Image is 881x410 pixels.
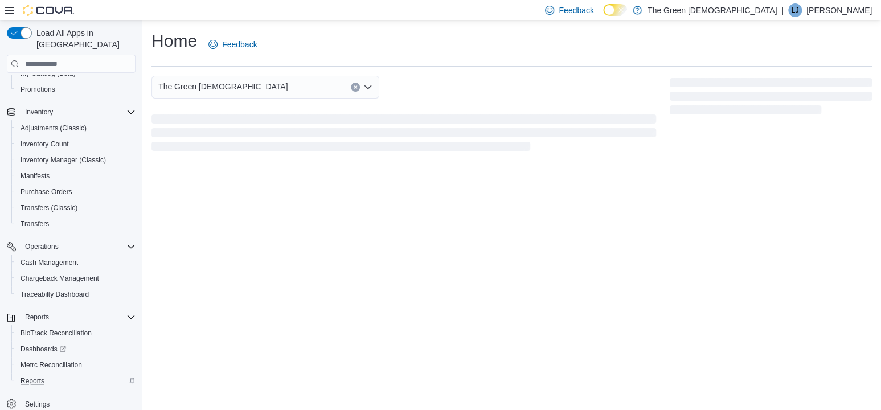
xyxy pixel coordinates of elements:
[16,201,136,215] span: Transfers (Classic)
[16,121,91,135] a: Adjustments (Classic)
[32,27,136,50] span: Load All Apps in [GEOGRAPHIC_DATA]
[16,153,136,167] span: Inventory Manager (Classic)
[16,153,110,167] a: Inventory Manager (Classic)
[21,240,63,253] button: Operations
[11,120,140,136] button: Adjustments (Classic)
[16,201,82,215] a: Transfers (Classic)
[16,83,60,96] a: Promotions
[151,117,656,153] span: Loading
[222,39,257,50] span: Feedback
[792,3,799,17] span: LJ
[21,155,106,165] span: Inventory Manager (Classic)
[16,342,136,356] span: Dashboards
[788,3,802,17] div: Linda Jones
[16,169,136,183] span: Manifests
[16,272,104,285] a: Chargeback Management
[11,341,140,357] a: Dashboards
[21,360,82,370] span: Metrc Reconciliation
[16,288,93,301] a: Traceabilty Dashboard
[25,108,53,117] span: Inventory
[16,358,87,372] a: Metrc Reconciliation
[21,329,92,338] span: BioTrack Reconciliation
[25,400,50,409] span: Settings
[23,5,74,16] img: Cova
[21,171,50,181] span: Manifests
[11,270,140,286] button: Chargeback Management
[11,152,140,168] button: Inventory Manager (Classic)
[16,185,77,199] a: Purchase Orders
[16,326,96,340] a: BioTrack Reconciliation
[16,217,136,231] span: Transfers
[2,309,140,325] button: Reports
[16,137,73,151] a: Inventory Count
[670,80,872,117] span: Loading
[16,137,136,151] span: Inventory Count
[16,288,136,301] span: Traceabilty Dashboard
[603,16,604,17] span: Dark Mode
[11,81,140,97] button: Promotions
[559,5,593,16] span: Feedback
[16,358,136,372] span: Metrc Reconciliation
[16,217,54,231] a: Transfers
[11,325,140,341] button: BioTrack Reconciliation
[16,374,136,388] span: Reports
[21,124,87,133] span: Adjustments (Classic)
[16,185,136,199] span: Purchase Orders
[16,272,136,285] span: Chargeback Management
[2,104,140,120] button: Inventory
[351,83,360,92] button: Clear input
[16,256,83,269] a: Cash Management
[11,286,140,302] button: Traceabilty Dashboard
[25,242,59,251] span: Operations
[21,105,58,119] button: Inventory
[151,30,197,52] h1: Home
[21,345,66,354] span: Dashboards
[11,255,140,270] button: Cash Management
[16,121,136,135] span: Adjustments (Classic)
[363,83,372,92] button: Open list of options
[603,4,627,16] input: Dark Mode
[21,290,89,299] span: Traceabilty Dashboard
[21,258,78,267] span: Cash Management
[16,83,136,96] span: Promotions
[11,200,140,216] button: Transfers (Classic)
[648,3,777,17] p: The Green [DEMOGRAPHIC_DATA]
[21,105,136,119] span: Inventory
[21,274,99,283] span: Chargeback Management
[11,168,140,184] button: Manifests
[11,136,140,152] button: Inventory Count
[2,239,140,255] button: Operations
[16,374,49,388] a: Reports
[21,187,72,196] span: Purchase Orders
[25,313,49,322] span: Reports
[21,310,54,324] button: Reports
[158,80,288,93] span: The Green [DEMOGRAPHIC_DATA]
[16,169,54,183] a: Manifests
[21,203,77,212] span: Transfers (Classic)
[21,140,69,149] span: Inventory Count
[806,3,872,17] p: [PERSON_NAME]
[781,3,784,17] p: |
[21,376,44,386] span: Reports
[16,256,136,269] span: Cash Management
[21,310,136,324] span: Reports
[11,184,140,200] button: Purchase Orders
[11,216,140,232] button: Transfers
[16,326,136,340] span: BioTrack Reconciliation
[11,373,140,389] button: Reports
[204,33,261,56] a: Feedback
[21,85,55,94] span: Promotions
[21,240,136,253] span: Operations
[21,219,49,228] span: Transfers
[11,357,140,373] button: Metrc Reconciliation
[16,342,71,356] a: Dashboards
